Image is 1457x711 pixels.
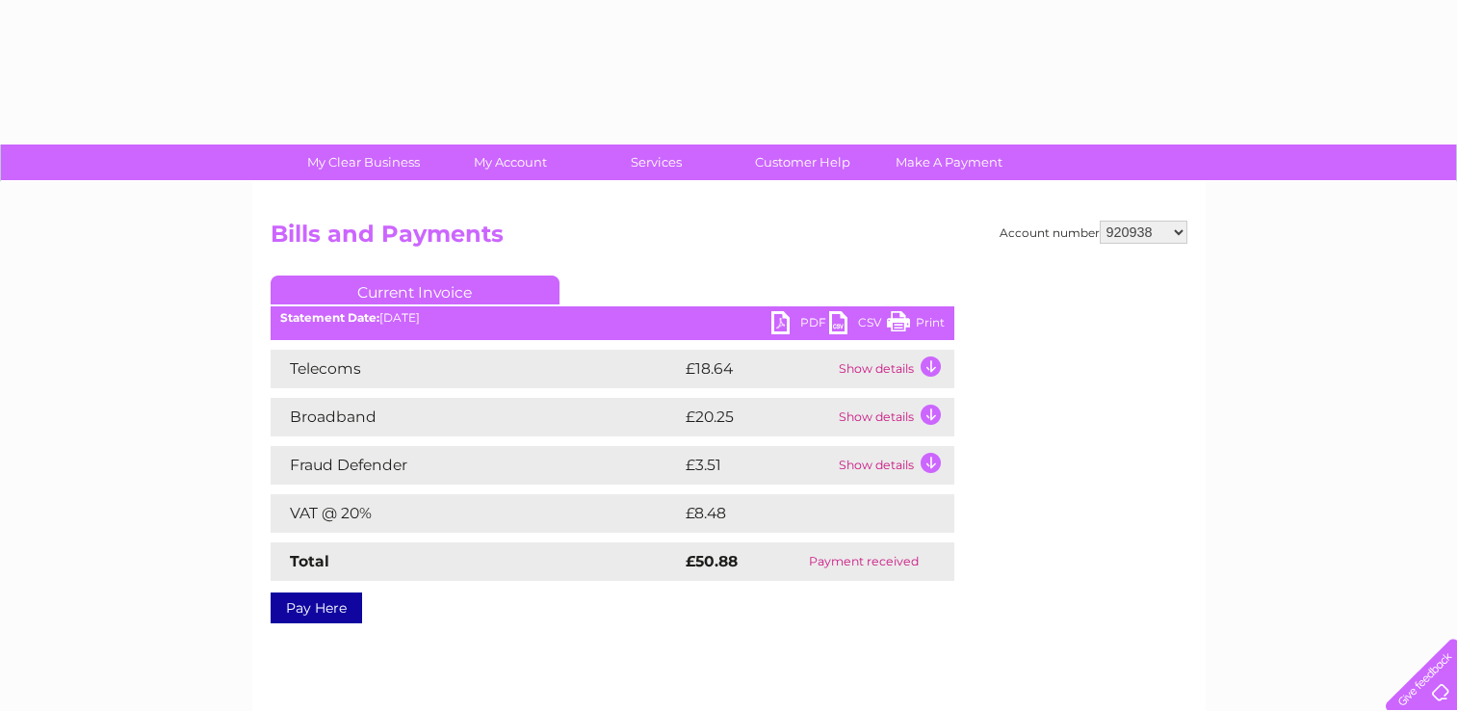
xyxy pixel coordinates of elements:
td: Broadband [271,398,681,436]
td: Show details [834,446,954,485]
a: My Account [430,145,589,180]
td: £8.48 [681,494,910,533]
a: Services [577,145,736,180]
td: £3.51 [681,446,834,485]
a: Make A Payment [870,145,1028,180]
td: £20.25 [681,398,834,436]
td: VAT @ 20% [271,494,681,533]
b: Statement Date: [280,310,379,325]
a: Pay Here [271,592,362,623]
strong: £50.88 [686,552,738,570]
div: [DATE] [271,311,954,325]
td: Show details [834,350,954,388]
td: £18.64 [681,350,834,388]
td: Payment received [773,542,953,581]
td: Fraud Defender [271,446,681,485]
a: Current Invoice [271,276,559,304]
div: Account number [1000,221,1187,244]
h2: Bills and Payments [271,221,1187,257]
a: My Clear Business [284,145,443,180]
a: PDF [771,311,829,339]
a: Customer Help [723,145,882,180]
a: Print [887,311,945,339]
strong: Total [290,552,329,570]
td: Show details [834,398,954,436]
a: CSV [829,311,887,339]
td: Telecoms [271,350,681,388]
